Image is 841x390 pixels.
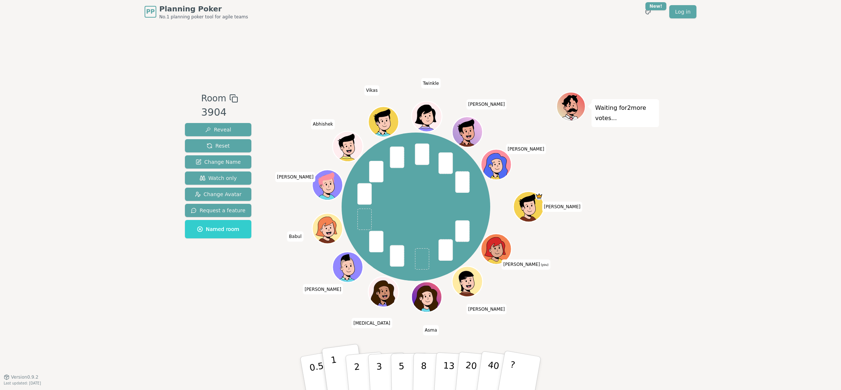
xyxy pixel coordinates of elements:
[201,92,226,105] span: Room
[311,119,335,129] span: Click to change your name
[197,225,239,233] span: Named room
[669,5,696,18] a: Log in
[421,78,441,89] span: Click to change your name
[200,174,237,182] span: Watch only
[185,188,251,201] button: Change Avatar
[287,231,303,242] span: Click to change your name
[185,123,251,136] button: Reveal
[159,4,248,14] span: Planning Poker
[540,263,549,267] span: (you)
[645,2,666,10] div: New!
[275,172,316,182] span: Click to change your name
[185,155,251,169] button: Change Name
[364,85,380,95] span: Click to change your name
[506,144,546,154] span: Click to change your name
[502,259,550,270] span: Click to change your name
[466,99,507,109] span: Click to change your name
[482,235,511,263] button: Click to change your avatar
[595,103,655,123] p: Waiting for 2 more votes...
[205,126,231,133] span: Reveal
[352,318,392,328] span: Click to change your name
[423,325,439,335] span: Click to change your name
[466,304,507,314] span: Click to change your name
[542,202,582,212] span: Click to change your name
[201,105,238,120] div: 3904
[191,207,245,214] span: Request a feature
[185,204,251,217] button: Request a feature
[185,139,251,152] button: Reset
[196,158,241,166] span: Change Name
[185,171,251,185] button: Watch only
[145,4,248,20] a: PPPlanning PokerNo.1 planning poker tool for agile teams
[185,220,251,238] button: Named room
[641,5,655,18] button: New!
[159,14,248,20] span: No.1 planning poker tool for agile teams
[4,381,41,385] span: Last updated: [DATE]
[146,7,154,16] span: PP
[303,284,343,295] span: Click to change your name
[4,374,39,380] button: Version0.9.2
[11,374,39,380] span: Version 0.9.2
[195,191,242,198] span: Change Avatar
[535,192,543,200] span: Viney is the host
[207,142,230,149] span: Reset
